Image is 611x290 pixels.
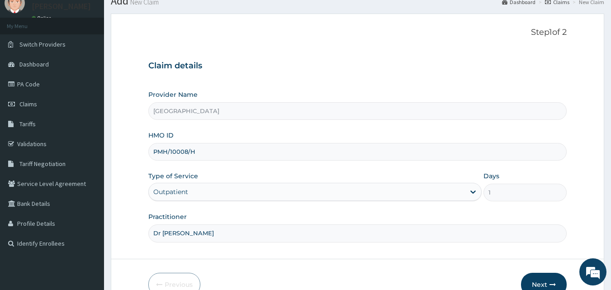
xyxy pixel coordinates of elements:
div: Minimize live chat window [148,5,170,26]
p: [PERSON_NAME] [32,2,91,10]
h3: Claim details [148,61,567,71]
label: Provider Name [148,90,198,99]
span: Claims [19,100,37,108]
label: Type of Service [148,171,198,181]
span: Dashboard [19,60,49,68]
span: Switch Providers [19,40,66,48]
span: Tariffs [19,120,36,128]
img: d_794563401_company_1708531726252_794563401 [17,45,37,68]
p: Step 1 of 2 [148,28,567,38]
a: Online [32,15,53,21]
div: Outpatient [153,187,188,196]
label: Days [483,171,499,181]
input: Enter Name [148,224,567,242]
div: Chat with us now [47,51,152,62]
label: Practitioner [148,212,187,221]
textarea: Type your message and hit 'Enter' [5,194,172,225]
label: HMO ID [148,131,174,140]
span: Tariff Negotiation [19,160,66,168]
input: Enter HMO ID [148,143,567,161]
span: We're online! [52,87,125,179]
